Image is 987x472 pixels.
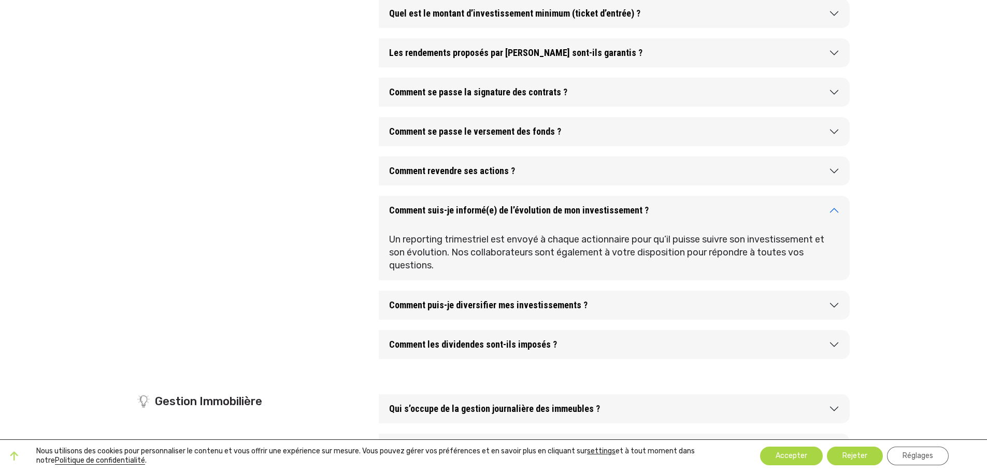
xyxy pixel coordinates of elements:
p: Nous utilisons des cookies pour personnaliser le contenu et vous offrir une expérience sur mesure... [36,447,728,465]
a: Politique de confidentialité [55,456,145,465]
button: Qui s’occupe de la gestion journalière des immeubles ? [379,394,850,423]
button: Les rendements proposés par [PERSON_NAME] sont-ils garantis ? [379,38,850,67]
button: Comment puis-je diversifier mes investissements ? [379,291,850,320]
button: Comment revendre ses actions ? [379,156,850,185]
div: Widget de chat [800,314,987,472]
iframe: Chat Widget [800,314,987,472]
button: Comment se passe la signature des contrats ? [379,78,850,107]
button: Comment suis-je informé(e) de l’évolution de mon investissement ? [379,196,850,225]
img: ampoule_faq [137,395,150,408]
button: Comment les dividendes sont-ils imposés ? [379,330,850,359]
button: Comment se passe le versement des fonds ? [379,117,850,146]
p: Un reporting trimestriel est envoyé à chaque actionnaire pour qu’il puisse suivre son investissem... [389,233,839,272]
span: Gestion Immobilière [150,394,262,409]
button: Accepter [760,447,823,465]
button: settings [587,447,616,456]
button: Qui prend en charge les frais de gestion ? [379,434,850,463]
